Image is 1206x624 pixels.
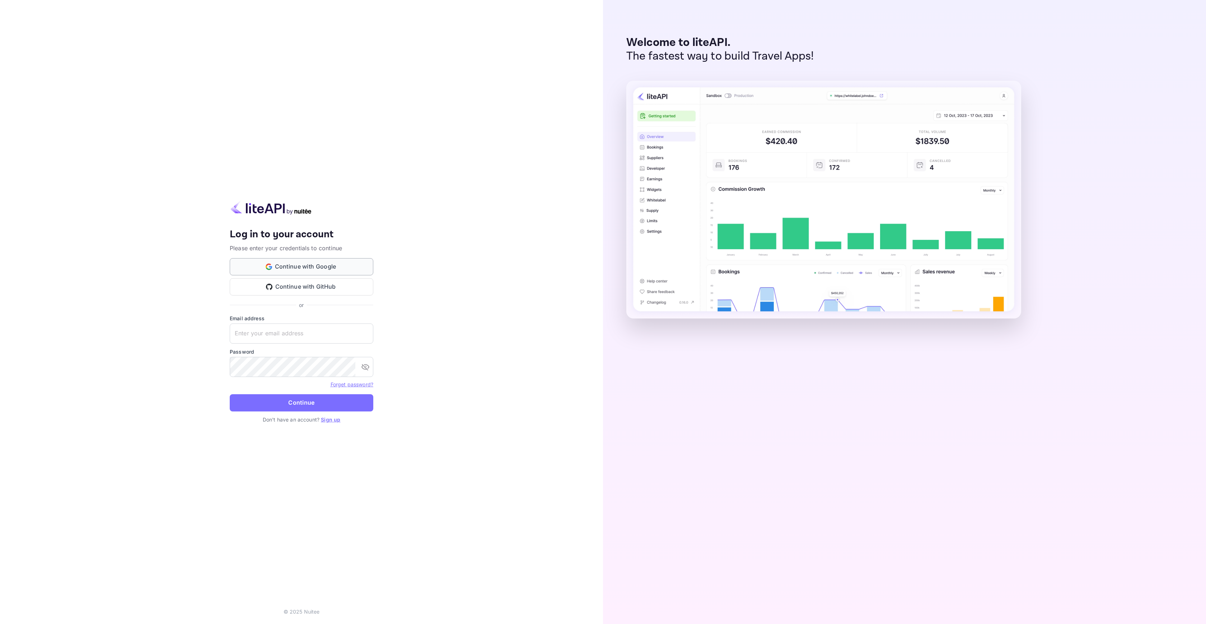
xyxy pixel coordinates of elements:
[230,394,373,411] button: Continue
[331,381,373,387] a: Forget password?
[358,360,373,374] button: toggle password visibility
[230,228,373,241] h4: Log in to your account
[230,315,373,322] label: Email address
[299,301,304,309] p: or
[331,381,373,388] a: Forget password?
[626,50,814,63] p: The fastest way to build Travel Apps!
[284,608,320,615] p: © 2025 Nuitee
[230,278,373,295] button: Continue with GitHub
[230,201,312,215] img: liteapi
[230,244,373,252] p: Please enter your credentials to continue
[626,81,1021,318] img: liteAPI Dashboard Preview
[230,348,373,355] label: Password
[230,323,373,344] input: Enter your email address
[626,36,814,50] p: Welcome to liteAPI.
[230,416,373,423] p: Don't have an account?
[321,416,340,423] a: Sign up
[230,258,373,275] button: Continue with Google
